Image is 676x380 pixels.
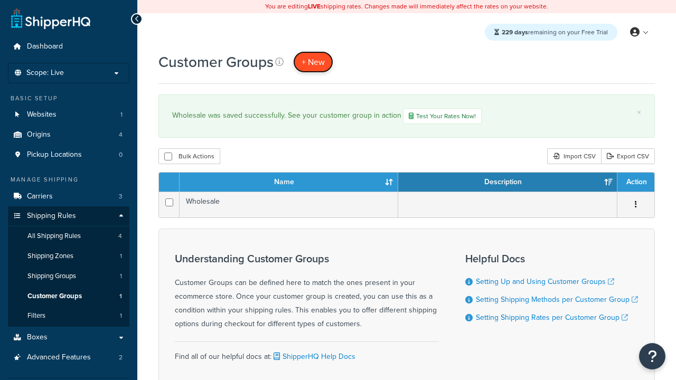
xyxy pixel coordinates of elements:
[27,333,48,342] span: Boxes
[8,246,129,266] li: Shipping Zones
[8,105,129,125] a: Websites 1
[8,187,129,206] a: Carriers 3
[476,294,638,305] a: Setting Shipping Methods per Customer Group
[8,125,129,145] a: Origins 4
[158,148,220,164] button: Bulk Actions
[175,341,439,364] div: Find all of our helpful docs at:
[27,252,73,261] span: Shipping Zones
[175,253,439,264] h3: Understanding Customer Groups
[8,287,129,306] a: Customer Groups 1
[639,343,665,369] button: Open Resource Center
[293,51,333,73] a: + New
[180,173,398,192] th: Name: activate to sort column ascending
[119,150,123,159] span: 0
[27,212,76,221] span: Shipping Rules
[27,130,51,139] span: Origins
[547,148,601,164] div: Import CSV
[8,187,129,206] li: Carriers
[8,94,129,103] div: Basic Setup
[26,69,64,78] span: Scope: Live
[180,192,398,217] td: Wholesale
[175,253,439,331] div: Customer Groups can be defined here to match the ones present in your ecommerce store. Once your ...
[172,108,641,124] div: Wholesale was saved successfully. See your customer group in action
[8,306,129,326] li: Filters
[8,206,129,226] a: Shipping Rules
[27,272,76,281] span: Shipping Groups
[617,173,654,192] th: Action
[8,246,129,266] a: Shipping Zones 1
[502,27,528,37] strong: 229 days
[27,42,63,51] span: Dashboard
[27,192,53,201] span: Carriers
[476,312,628,323] a: Setting Shipping Rates per Customer Group
[8,226,129,246] li: All Shipping Rules
[119,353,123,362] span: 2
[8,105,129,125] li: Websites
[8,37,129,56] a: Dashboard
[27,232,81,241] span: All Shipping Rules
[27,353,91,362] span: Advanced Features
[403,108,482,124] a: Test Your Rates Now!
[120,110,123,119] span: 1
[8,306,129,326] a: Filters 1
[158,52,274,72] h1: Customer Groups
[118,232,122,241] span: 4
[8,267,129,286] li: Shipping Groups
[120,311,122,320] span: 1
[11,8,90,29] a: ShipperHQ Home
[8,267,129,286] a: Shipping Groups 1
[119,130,123,139] span: 4
[8,125,129,145] li: Origins
[308,2,321,11] b: LIVE
[601,148,655,164] a: Export CSV
[8,175,129,184] div: Manage Shipping
[8,348,129,367] a: Advanced Features 2
[8,145,129,165] li: Pickup Locations
[302,56,325,68] span: + New
[8,206,129,327] li: Shipping Rules
[27,292,82,301] span: Customer Groups
[637,108,641,117] a: ×
[8,287,129,306] li: Customer Groups
[398,173,617,192] th: Description: activate to sort column ascending
[8,145,129,165] a: Pickup Locations 0
[27,110,57,119] span: Websites
[119,292,122,301] span: 1
[271,351,355,362] a: ShipperHQ Help Docs
[476,276,614,287] a: Setting Up and Using Customer Groups
[485,24,617,41] div: remaining on your Free Trial
[8,226,129,246] a: All Shipping Rules 4
[27,311,45,320] span: Filters
[120,272,122,281] span: 1
[120,252,122,261] span: 1
[8,348,129,367] li: Advanced Features
[119,192,123,201] span: 3
[8,328,129,347] a: Boxes
[27,150,82,159] span: Pickup Locations
[465,253,638,264] h3: Helpful Docs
